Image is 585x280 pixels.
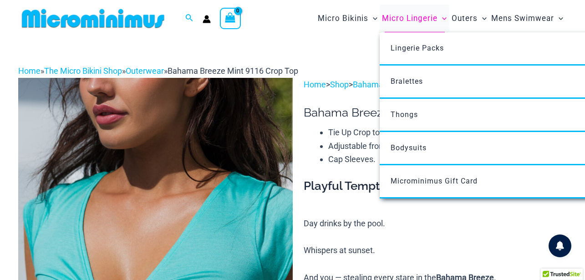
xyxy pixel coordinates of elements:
[18,66,298,76] span: » » »
[391,44,444,52] span: Lingerie Packs
[391,110,418,119] span: Thongs
[368,7,377,30] span: Menu Toggle
[554,7,563,30] span: Menu Toggle
[126,66,164,76] a: Outerwear
[18,8,168,29] img: MM SHOP LOGO FLAT
[168,66,298,76] span: Bahama Breeze Mint 9116 Crop Top
[203,15,211,23] a: Account icon link
[452,7,478,30] span: Outers
[44,66,122,76] a: The Micro Bikini Shop
[304,80,326,89] a: Home
[437,7,447,30] span: Menu Toggle
[220,8,241,29] a: View Shopping Cart, empty
[391,143,427,152] span: Bodysuits
[314,3,567,34] nav: Site Navigation
[489,5,565,32] a: Mens SwimwearMenu ToggleMenu Toggle
[304,78,567,92] p: > >
[391,77,423,86] span: Bralettes
[382,7,437,30] span: Micro Lingerie
[353,80,411,89] a: Bahama Breeze
[304,178,567,194] h3: Playful Temptation
[315,5,380,32] a: Micro BikinisMenu ToggleMenu Toggle
[328,126,567,139] li: Tie Up Crop top with a deep V-neck.
[328,153,567,166] li: Cap Sleeves.
[478,7,487,30] span: Menu Toggle
[391,177,478,185] span: Microminimus Gift Card
[318,7,368,30] span: Micro Bikinis
[304,106,567,120] h1: Bahama Breeze Mint 9116 Crop Top
[449,5,489,32] a: OutersMenu ToggleMenu Toggle
[328,139,567,153] li: Adjustable front tie lets you find your perfect fit.
[185,13,193,24] a: Search icon link
[330,80,349,89] a: Shop
[491,7,554,30] span: Mens Swimwear
[18,66,41,76] a: Home
[380,5,449,32] a: Micro LingerieMenu ToggleMenu Toggle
